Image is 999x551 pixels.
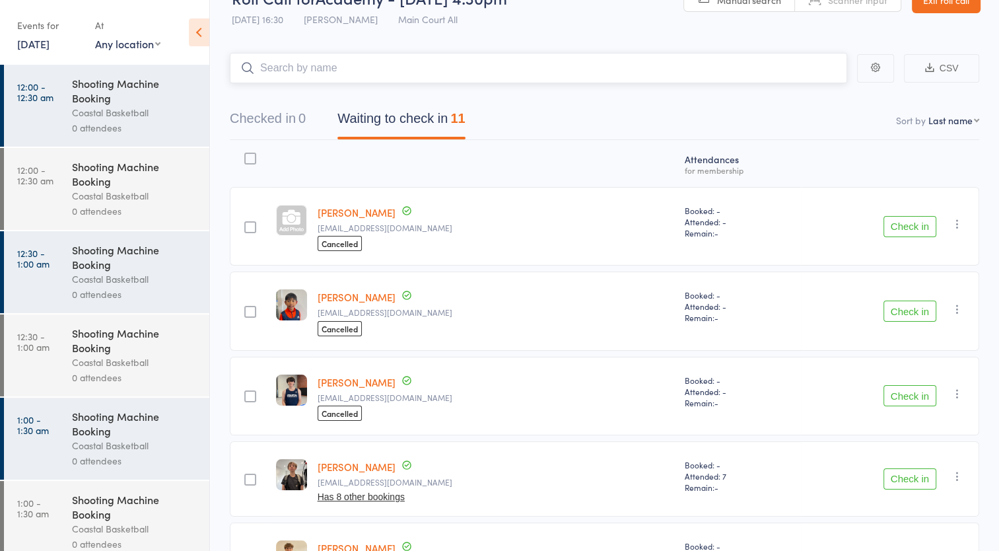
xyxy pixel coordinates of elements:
label: Sort by [896,114,926,127]
div: Last name [928,114,973,127]
div: Coastal Basketball [72,272,198,287]
span: Attended: 7 [684,470,796,482]
button: Checked in0 [230,104,306,139]
img: image1755666924.png [276,459,307,490]
time: 12:00 - 12:30 am [17,165,53,186]
a: 12:30 -1:00 amShooting Machine BookingCoastal Basketball0 attendees [4,314,209,396]
div: Shooting Machine Booking [72,76,198,105]
div: 0 attendees [72,370,198,385]
span: Cancelled [318,406,362,421]
span: Remain: [684,482,796,493]
time: 12:00 - 12:30 am [17,81,53,102]
a: [PERSON_NAME] [318,290,396,304]
div: Shooting Machine Booking [72,159,198,188]
button: Check in [883,385,936,406]
span: [PERSON_NAME] [304,13,378,26]
time: 12:30 - 1:00 am [17,331,50,352]
div: Any location [95,36,160,51]
time: 1:00 - 1:30 am [17,497,49,519]
div: At [95,15,160,36]
span: Cancelled [318,321,362,336]
span: Booked: - [684,459,796,470]
span: [DATE] 16:30 [232,13,283,26]
div: Coastal Basketball [72,521,198,536]
div: Coastal Basketball [72,188,198,203]
a: 12:00 -12:30 amShooting Machine BookingCoastal Basketball0 attendees [4,148,209,230]
span: Attended: - [684,386,796,397]
div: for membership [684,166,796,174]
button: Waiting to check in11 [337,104,465,139]
div: 11 [450,111,465,126]
button: Check in [883,301,936,322]
span: Remain: [684,397,796,408]
div: Coastal Basketball [72,105,198,120]
button: Check in [883,468,936,490]
button: Check in [883,216,936,237]
div: Coastal Basketball [72,355,198,370]
span: Booked: - [684,205,796,216]
img: image1757406529.png [276,375,307,406]
div: Coastal Basketball [72,438,198,453]
a: [PERSON_NAME] [318,460,396,474]
a: 12:00 -12:30 amShooting Machine BookingCoastal Basketball0 attendees [4,65,209,147]
small: hamlinharlow9@gmail.com [318,478,674,487]
span: Booked: - [684,375,796,386]
span: Booked: - [684,289,796,301]
button: Has 8 other bookings [318,492,405,502]
a: [PERSON_NAME] [318,375,396,389]
div: 0 attendees [72,120,198,135]
span: - [714,397,718,408]
div: Events for [17,15,82,36]
div: Atten­dances [679,146,801,181]
div: 0 attendees [72,287,198,302]
a: 12:30 -1:00 amShooting Machine BookingCoastal Basketball0 attendees [4,231,209,313]
div: Shooting Machine Booking [72,492,198,521]
a: [PERSON_NAME] [318,205,396,219]
div: Shooting Machine Booking [72,326,198,355]
span: Attended: - [684,301,796,312]
span: - [714,482,718,493]
img: image1756801831.png [276,289,307,320]
small: Alanas1@live.com.au [318,223,674,233]
span: - [714,312,718,323]
span: Remain: [684,312,796,323]
span: Attended: - [684,216,796,227]
a: 1:00 -1:30 amShooting Machine BookingCoastal Basketball0 attendees [4,398,209,480]
a: [DATE] [17,36,50,51]
input: Search by name [230,53,847,83]
span: Main Court All [398,13,458,26]
span: - [714,227,718,239]
time: 12:30 - 1:00 am [17,248,50,269]
small: Roeldailisan@gmail.com [318,308,674,317]
button: CSV [904,54,979,83]
span: Cancelled [318,236,362,251]
small: reynekedeniseanne@gmail.com [318,393,674,402]
time: 1:00 - 1:30 am [17,414,49,435]
div: 0 attendees [72,203,198,219]
div: 0 attendees [72,453,198,468]
span: Remain: [684,227,796,239]
div: 0 [298,111,306,126]
div: Shooting Machine Booking [72,409,198,438]
div: Shooting Machine Booking [72,242,198,272]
